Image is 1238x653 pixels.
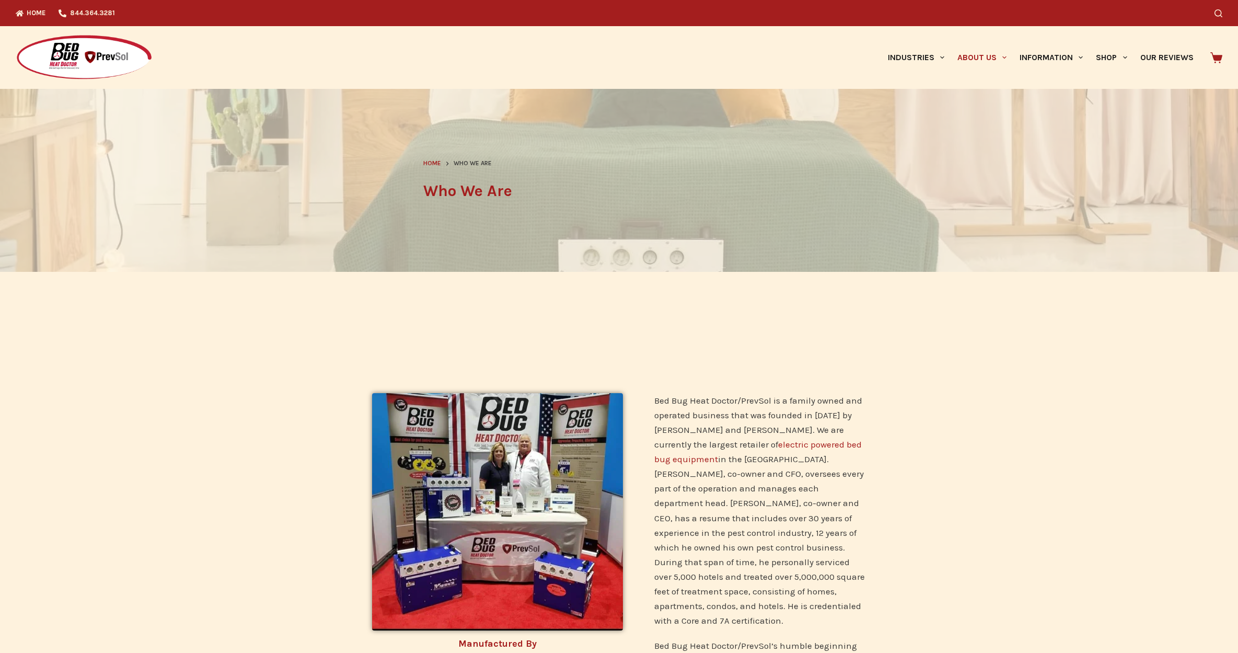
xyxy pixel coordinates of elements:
[372,639,623,648] h4: Manufactured By
[454,158,492,169] span: Who We Are
[1090,26,1133,89] a: Shop
[1214,9,1222,17] button: Search
[881,26,951,89] a: Industries
[654,393,865,628] p: Bed Bug Heat Doctor/PrevSol is a family owned and operated business that was founded in [DATE] by...
[423,179,815,203] h1: Who We Are
[423,159,441,167] span: Home
[1013,26,1090,89] a: Information
[1133,26,1200,89] a: Our Reviews
[16,35,153,81] img: Prevsol/Bed Bug Heat Doctor
[881,26,1200,89] nav: Primary
[951,26,1013,89] a: About Us
[423,158,441,169] a: Home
